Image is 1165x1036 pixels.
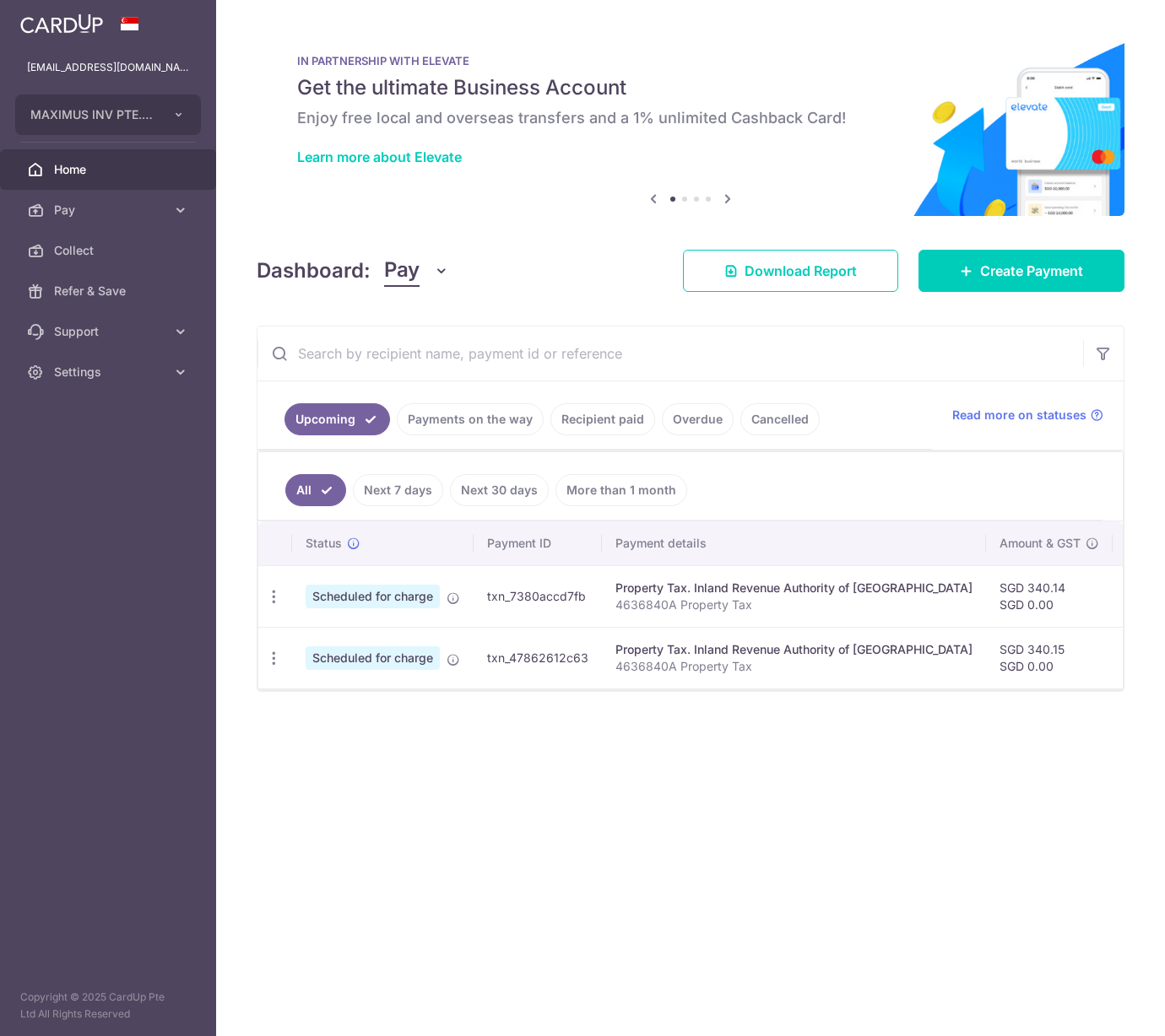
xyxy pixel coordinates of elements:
span: Scheduled for charge [306,646,440,670]
a: Overdue [662,403,734,435]
img: CardUp [20,13,103,34]
a: Read more on statuses [952,407,1103,424]
span: Create Payment [980,261,1083,281]
a: Payments on the way [397,403,544,435]
span: Scheduled for charge [306,585,440,608]
span: Download Report [745,261,857,281]
button: Pay [384,255,449,287]
p: [EMAIL_ADDRESS][DOMAIN_NAME] [27,59,189,76]
span: Read more on statuses [952,407,1086,424]
span: Status [306,535,342,552]
th: Payment ID [474,521,602,565]
a: Next 7 days [353,474,443,506]
span: Amount & GST [1000,535,1081,552]
td: SGD 340.14 SGD 0.00 [986,565,1113,627]
a: Upcoming [284,403,390,435]
span: MAXIMUS INV PTE. LTD. [30,106,155,123]
span: Support [54,323,165,340]
td: txn_47862612c63 [474,627,602,688]
a: Create Payment [918,250,1124,292]
td: txn_7380accd7fb [474,565,602,627]
h4: Dashboard: [257,256,371,286]
th: Payment details [602,521,986,565]
a: Cancelled [740,403,820,435]
td: SGD 340.15 SGD 0.00 [986,627,1113,688]
a: Next 30 days [450,474,549,506]
span: Home [54,161,165,178]
a: Learn more about Elevate [297,148,462,165]
a: More than 1 month [555,474,687,506]
button: MAXIMUS INV PTE. LTD. [15,94,201,135]
div: Property Tax. Inland Revenue Authority of [GEOGRAPHIC_DATA] [615,641,973,658]
a: Recipient paid [550,403,655,435]
span: Pay [54,202,165,219]
a: All [285,474,346,506]
h5: Get the ultimate Business Account [297,74,1084,101]
h6: Enjoy free local and overseas transfers and a 1% unlimited Cashback Card! [297,108,1084,128]
input: Search by recipient name, payment id or reference [257,326,1083,380]
div: Property Tax. Inland Revenue Authority of [GEOGRAPHIC_DATA] [615,580,973,596]
span: Pay [384,255,420,287]
a: Download Report [683,250,898,292]
p: 4636840A Property Tax [615,658,973,675]
img: Renovation banner [257,27,1124,216]
span: Refer & Save [54,283,165,299]
p: IN PARTNERSHIP WITH ELEVATE [297,54,1084,67]
p: 4636840A Property Tax [615,596,973,613]
span: Collect [54,242,165,259]
span: Settings [54,364,165,380]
